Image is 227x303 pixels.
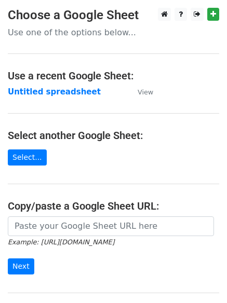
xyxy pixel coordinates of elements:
[8,87,101,97] a: Untitled spreadsheet
[8,8,219,23] h3: Choose a Google Sheet
[8,200,219,212] h4: Copy/paste a Google Sheet URL:
[8,258,34,274] input: Next
[8,149,47,166] a: Select...
[8,129,219,142] h4: Select another Google Sheet:
[8,238,114,246] small: Example: [URL][DOMAIN_NAME]
[138,88,153,96] small: View
[127,87,153,97] a: View
[8,27,219,38] p: Use one of the options below...
[8,70,219,82] h4: Use a recent Google Sheet:
[8,216,214,236] input: Paste your Google Sheet URL here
